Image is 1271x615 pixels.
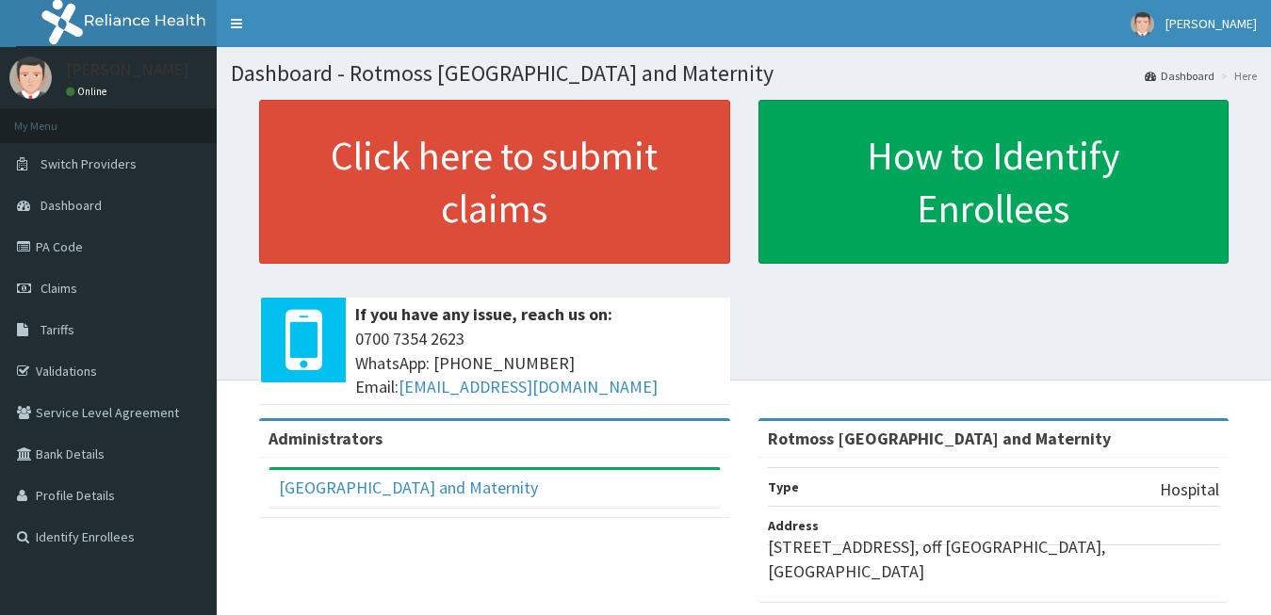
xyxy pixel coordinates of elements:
[9,57,52,99] img: User Image
[355,327,721,399] span: 0700 7354 2623 WhatsApp: [PHONE_NUMBER] Email:
[1131,12,1154,36] img: User Image
[355,303,612,325] b: If you have any issue, reach us on:
[41,197,102,214] span: Dashboard
[1216,68,1257,84] li: Here
[1160,477,1219,502] p: Hospital
[41,321,74,338] span: Tariffs
[66,85,111,98] a: Online
[269,428,383,449] b: Administrators
[768,478,799,495] b: Type
[41,280,77,297] span: Claims
[41,155,137,172] span: Switch Providers
[259,100,730,264] a: Click here to submit claims
[768,535,1220,583] p: [STREET_ADDRESS], off [GEOGRAPHIC_DATA], [GEOGRAPHIC_DATA]
[1145,68,1214,84] a: Dashboard
[231,61,1257,86] h1: Dashboard - Rotmoss [GEOGRAPHIC_DATA] and Maternity
[1165,15,1257,32] span: [PERSON_NAME]
[66,61,189,78] p: [PERSON_NAME]
[768,517,819,534] b: Address
[758,100,1230,264] a: How to Identify Enrollees
[399,376,658,397] a: [EMAIL_ADDRESS][DOMAIN_NAME]
[768,428,1111,449] strong: Rotmoss [GEOGRAPHIC_DATA] and Maternity
[279,477,538,498] a: [GEOGRAPHIC_DATA] and Maternity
